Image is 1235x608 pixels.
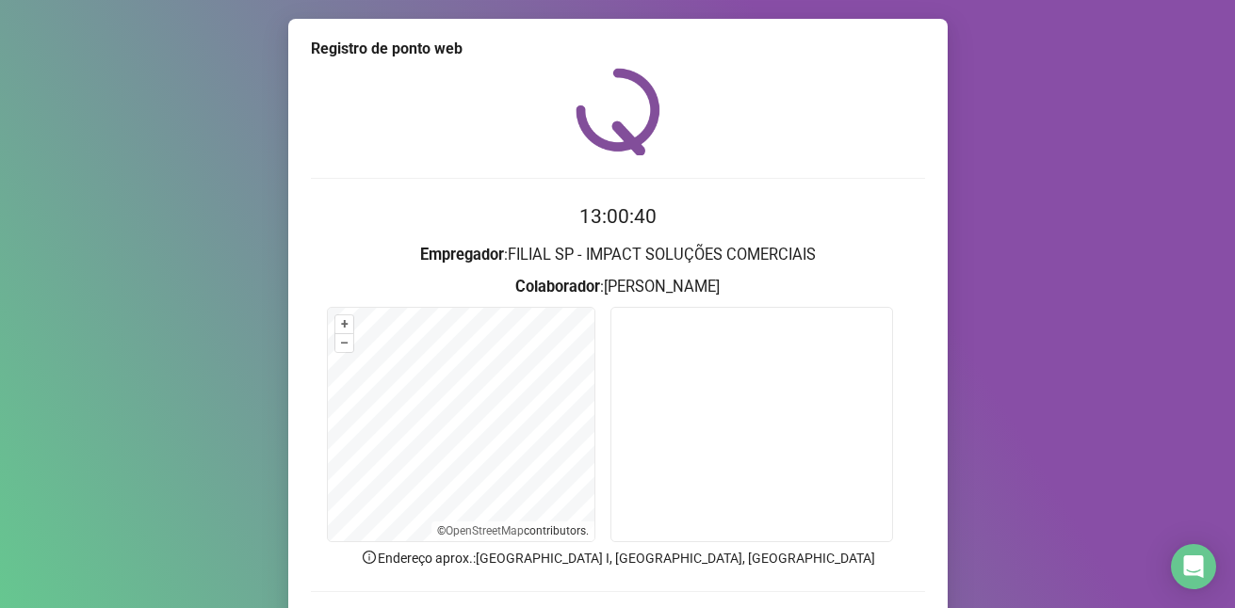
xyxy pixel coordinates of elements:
strong: Empregador [420,246,504,264]
a: OpenStreetMap [446,524,524,537]
img: QRPoint [576,68,660,155]
strong: Colaborador [515,278,600,296]
div: Registro de ponto web [311,38,925,60]
li: © contributors. [437,524,589,537]
button: – [335,334,353,352]
div: Open Intercom Messenger [1171,544,1216,589]
span: info-circle [361,549,378,566]
button: + [335,315,353,333]
h3: : [PERSON_NAME] [311,275,925,299]
time: 13:00:40 [579,205,657,228]
h3: : FILIAL SP - IMPACT SOLUÇÕES COMERCIAIS [311,243,925,267]
p: Endereço aprox. : [GEOGRAPHIC_DATA] I, [GEOGRAPHIC_DATA], [GEOGRAPHIC_DATA] [311,548,925,568]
